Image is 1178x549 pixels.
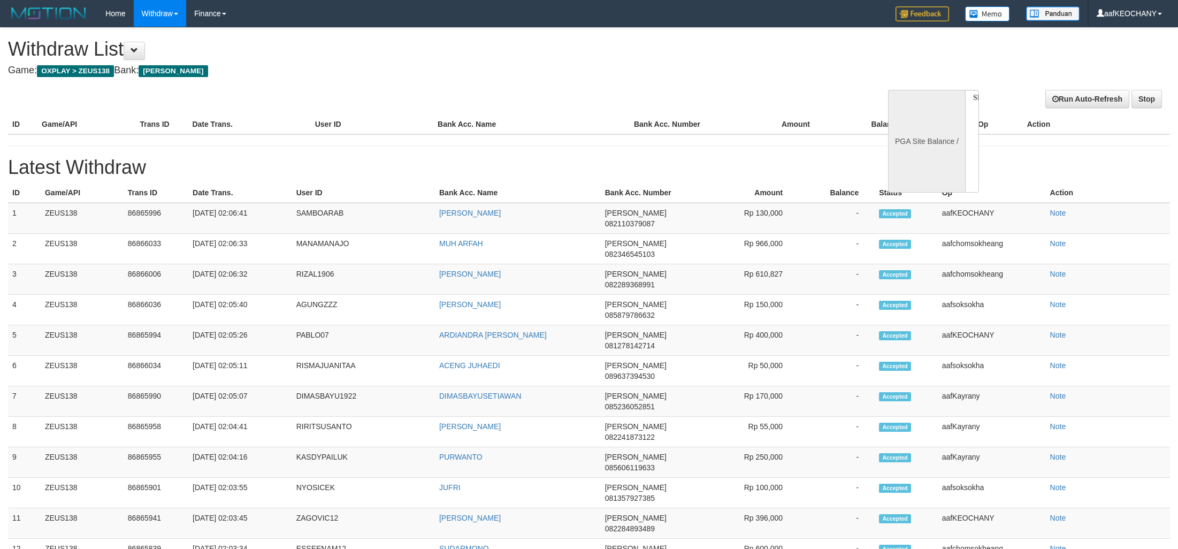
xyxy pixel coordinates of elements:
[439,331,547,339] a: ARDIANDRA [PERSON_NAME]
[605,483,667,492] span: [PERSON_NAME]
[8,115,37,134] th: ID
[188,203,292,234] td: [DATE] 02:06:41
[605,524,655,533] span: 082284893489
[605,514,667,522] span: [PERSON_NAME]
[938,417,1046,447] td: aafKayrany
[605,402,655,411] span: 085236052851
[8,417,41,447] td: 8
[709,508,799,539] td: Rp 396,000
[799,386,875,417] td: -
[124,183,188,203] th: Trans ID
[8,508,41,539] td: 11
[124,508,188,539] td: 86865941
[709,325,799,356] td: Rp 400,000
[605,392,667,400] span: [PERSON_NAME]
[311,115,433,134] th: User ID
[439,209,501,217] a: [PERSON_NAME]
[605,463,655,472] span: 085606119633
[879,209,911,218] span: Accepted
[605,422,667,431] span: [PERSON_NAME]
[439,514,501,522] a: [PERSON_NAME]
[41,386,124,417] td: ZEUS138
[938,508,1046,539] td: aafKEOCHANY
[292,417,435,447] td: RIRITSUSANTO
[41,203,124,234] td: ZEUS138
[799,234,875,264] td: -
[439,361,500,370] a: ACENG JUHAEDI
[601,183,709,203] th: Bank Acc. Number
[938,447,1046,478] td: aafKayrany
[439,422,501,431] a: [PERSON_NAME]
[8,478,41,508] td: 10
[605,311,655,319] span: 085879786632
[188,386,292,417] td: [DATE] 02:05:07
[124,478,188,508] td: 86865901
[709,234,799,264] td: Rp 966,000
[896,6,949,21] img: Feedback.jpg
[1131,90,1162,108] a: Stop
[965,6,1010,21] img: Button%20Memo.svg
[709,478,799,508] td: Rp 100,000
[605,280,655,289] span: 082289368991
[8,264,41,295] td: 3
[879,240,911,249] span: Accepted
[709,295,799,325] td: Rp 150,000
[8,39,775,60] h1: Withdraw List
[41,508,124,539] td: ZEUS138
[292,447,435,478] td: KASDYPAILUK
[124,386,188,417] td: 86865990
[879,423,911,432] span: Accepted
[709,417,799,447] td: Rp 55,000
[41,234,124,264] td: ZEUS138
[879,392,911,401] span: Accepted
[41,417,124,447] td: ZEUS138
[799,264,875,295] td: -
[709,264,799,295] td: Rp 610,827
[879,301,911,310] span: Accepted
[124,295,188,325] td: 86866036
[292,295,435,325] td: AGUNGZZZ
[41,356,124,386] td: ZEUS138
[826,115,916,134] th: Balance
[1050,270,1066,278] a: Note
[799,325,875,356] td: -
[135,115,188,134] th: Trans ID
[605,219,655,228] span: 082110379087
[8,65,775,76] h4: Game: Bank:
[1050,239,1066,248] a: Note
[1050,483,1066,492] a: Note
[1045,90,1129,108] a: Run Auto-Refresh
[292,183,435,203] th: User ID
[188,478,292,508] td: [DATE] 02:03:55
[188,183,292,203] th: Date Trans.
[605,270,667,278] span: [PERSON_NAME]
[1050,514,1066,522] a: Note
[188,264,292,295] td: [DATE] 02:06:32
[188,508,292,539] td: [DATE] 02:03:45
[8,356,41,386] td: 6
[188,234,292,264] td: [DATE] 02:06:33
[879,362,911,371] span: Accepted
[605,372,655,380] span: 089637394530
[124,356,188,386] td: 86866034
[124,325,188,356] td: 86865994
[8,5,89,21] img: MOTION_logo.png
[41,478,124,508] td: ZEUS138
[8,234,41,264] td: 2
[799,356,875,386] td: -
[188,417,292,447] td: [DATE] 02:04:41
[938,478,1046,508] td: aafsoksokha
[292,356,435,386] td: RISMAJUANITAA
[605,239,667,248] span: [PERSON_NAME]
[41,183,124,203] th: Game/API
[799,447,875,478] td: -
[938,325,1046,356] td: aafKEOCHANY
[938,295,1046,325] td: aafsoksokha
[124,264,188,295] td: 86866006
[875,183,937,203] th: Status
[605,433,655,441] span: 082241873122
[1050,300,1066,309] a: Note
[1046,183,1170,203] th: Action
[188,447,292,478] td: [DATE] 02:04:16
[888,90,965,193] div: PGA Site Balance /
